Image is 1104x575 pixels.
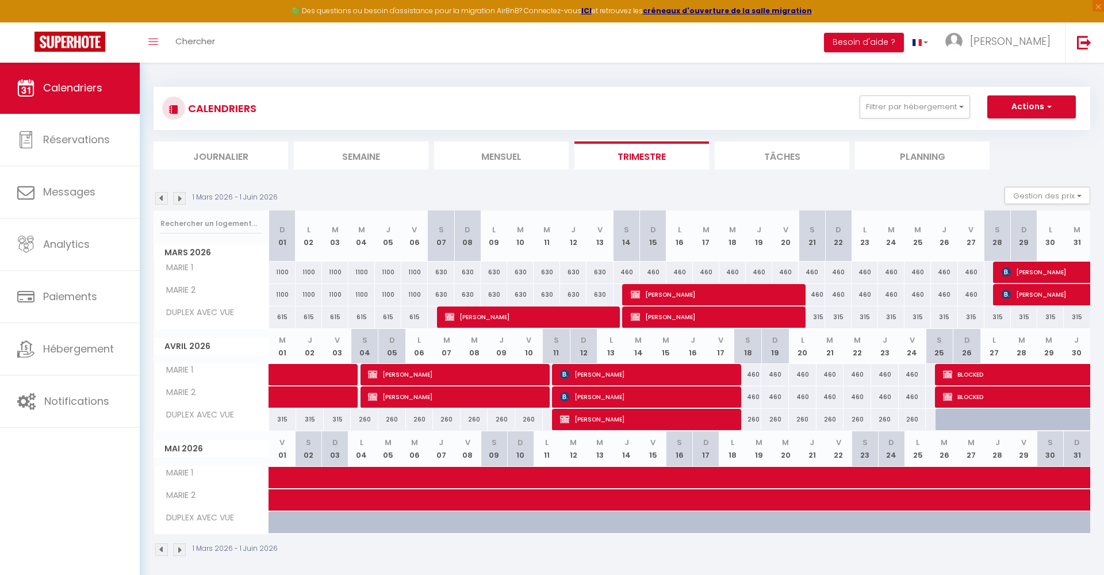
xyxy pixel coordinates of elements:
th: 19 [746,431,772,466]
li: Mensuel [434,141,569,170]
th: 07 [428,431,454,466]
abbr: L [992,335,996,346]
th: 24 [878,210,904,262]
span: [PERSON_NAME] [560,408,727,430]
abbr: V [526,335,531,346]
div: 460 [761,364,789,385]
div: 630 [428,262,454,283]
div: 615 [322,306,348,328]
th: 02 [296,329,324,364]
th: 30 [1037,431,1064,466]
div: 260 [871,409,899,430]
div: 460 [904,262,931,283]
div: 315 [904,306,931,328]
th: 26 [953,329,981,364]
div: 630 [481,262,507,283]
abbr: M [471,335,478,346]
abbr: V [968,224,973,235]
abbr: D [1021,224,1027,235]
th: 03 [322,431,348,466]
div: 315 [269,409,297,430]
a: Chercher [167,22,224,63]
th: 27 [958,431,984,466]
span: Paiements [43,289,97,304]
th: 26 [931,210,957,262]
th: 01 [269,210,296,262]
div: 615 [269,306,296,328]
abbr: M [635,335,642,346]
span: Chercher [175,35,215,47]
a: créneaux d'ouverture de la salle migration [643,6,812,16]
abbr: V [335,335,340,346]
div: 615 [375,306,401,328]
div: 460 [666,262,693,283]
th: 21 [816,329,844,364]
abbr: M [729,224,736,235]
div: 460 [734,364,762,385]
abbr: D [465,224,470,235]
abbr: J [386,224,390,235]
div: 315 [1064,306,1090,328]
th: 21 [799,210,825,262]
abbr: M [332,224,339,235]
abbr: L [863,224,867,235]
div: 315 [958,306,984,328]
th: 15 [640,431,666,466]
img: logout [1077,35,1091,49]
th: 14 [624,329,652,364]
th: 12 [560,431,586,466]
div: 460 [958,284,984,305]
th: 15 [652,329,680,364]
abbr: D [332,437,338,448]
div: 630 [560,262,586,283]
abbr: S [439,224,444,235]
th: 25 [904,431,931,466]
th: 22 [825,431,852,466]
th: 23 [871,329,899,364]
div: 460 [899,386,926,408]
li: Tâches [715,141,849,170]
span: [PERSON_NAME] [631,283,798,305]
th: 06 [406,329,434,364]
abbr: L [609,335,613,346]
th: 24 [899,329,926,364]
li: Trimestre [574,141,709,170]
th: 11 [543,329,570,364]
div: 460 [789,386,816,408]
th: 12 [560,210,586,262]
p: 1 Mars 2026 - 1 Juin 2026 [193,192,278,203]
th: 10 [515,329,543,364]
th: 13 [586,210,613,262]
th: 08 [461,329,488,364]
span: Analytics [43,237,90,251]
th: 08 [454,210,481,262]
img: ... [945,33,963,50]
abbr: S [306,437,311,448]
span: [PERSON_NAME] [368,363,535,385]
th: 19 [761,329,789,364]
div: 1100 [348,284,375,305]
span: [PERSON_NAME] [560,386,727,408]
abbr: M [826,335,833,346]
div: 460 [931,284,957,305]
th: 07 [433,329,461,364]
div: 630 [560,284,586,305]
th: 03 [324,329,351,364]
th: 29 [1011,210,1037,262]
abbr: M [358,224,365,235]
th: 16 [666,431,693,466]
div: 615 [296,306,322,328]
button: Filtrer par hébergement [860,95,970,118]
div: 1100 [401,284,428,305]
abbr: S [554,335,559,346]
th: 08 [454,431,481,466]
div: 260 [789,409,816,430]
div: 260 [406,409,434,430]
th: 02 [296,431,322,466]
abbr: M [662,335,669,346]
div: 460 [904,284,931,305]
div: 460 [789,364,816,385]
div: 460 [816,364,844,385]
th: 05 [375,210,401,262]
abbr: V [783,224,788,235]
